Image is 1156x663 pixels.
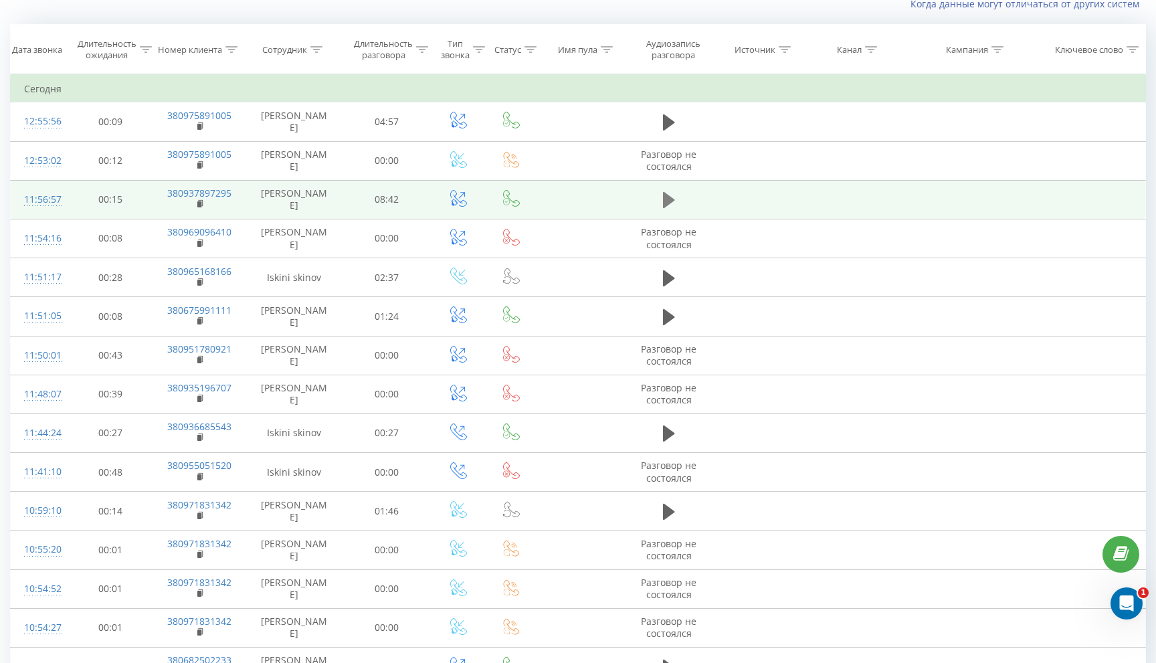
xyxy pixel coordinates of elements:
td: [PERSON_NAME] [245,219,343,258]
div: 10:59:10 [24,498,53,524]
div: 10:55:20 [24,537,53,563]
td: Iskini skinov [245,258,343,297]
td: 00:28 [66,258,154,297]
div: 11:50:01 [24,343,53,369]
td: 00:08 [66,297,154,336]
div: 10:54:52 [24,576,53,602]
td: 00:27 [66,413,154,452]
td: [PERSON_NAME] [245,569,343,608]
td: [PERSON_NAME] [245,297,343,336]
span: Разговор не состоялся [641,225,696,250]
td: 04:57 [343,102,431,141]
td: 00:12 [66,141,154,180]
span: Разговор не состоялся [641,537,696,562]
td: [PERSON_NAME] [245,531,343,569]
div: 11:41:10 [24,459,53,485]
div: 11:51:17 [24,264,53,290]
a: 380937897295 [167,187,231,199]
a: 380969096410 [167,225,231,238]
a: 380971831342 [167,576,231,589]
td: [PERSON_NAME] [245,608,343,647]
div: Дата звонка [12,44,62,56]
td: 00:09 [66,102,154,141]
td: [PERSON_NAME] [245,180,343,219]
td: 00:14 [66,492,154,531]
td: 00:27 [343,413,431,452]
div: 11:54:16 [24,225,53,252]
span: Разговор не состоялся [641,459,696,484]
iframe: Intercom live chat [1111,587,1143,620]
div: 11:48:07 [24,381,53,407]
a: 380936685543 [167,420,231,433]
td: 00:00 [343,141,431,180]
div: 12:55:56 [24,108,53,134]
td: 00:01 [66,608,154,647]
div: Кампания [946,44,988,56]
div: Канал [837,44,862,56]
td: 00:00 [343,219,431,258]
a: 380975891005 [167,148,231,161]
a: 380975891005 [167,109,231,122]
span: Разговор не состоялся [641,615,696,640]
div: 10:54:27 [24,615,53,641]
a: 380935196707 [167,381,231,394]
a: 380971831342 [167,498,231,511]
td: Сегодня [11,76,1146,102]
div: Номер клиента [158,44,222,56]
span: Разговор не состоялся [641,381,696,406]
div: 11:44:24 [24,420,53,446]
td: [PERSON_NAME] [245,141,343,180]
div: 11:56:57 [24,187,53,213]
div: Сотрудник [262,44,307,56]
td: Iskini skinov [245,413,343,452]
td: [PERSON_NAME] [245,492,343,531]
td: 00:00 [343,569,431,608]
td: [PERSON_NAME] [245,336,343,375]
div: Статус [494,44,521,56]
td: 00:00 [343,531,431,569]
div: Источник [735,44,775,56]
span: Разговор не состоялся [641,343,696,367]
span: Разговор не состоялся [641,576,696,601]
td: [PERSON_NAME] [245,375,343,413]
div: 11:51:05 [24,303,53,329]
td: 01:46 [343,492,431,531]
a: 380971831342 [167,615,231,628]
td: 08:42 [343,180,431,219]
div: Длительность ожидания [78,38,136,61]
td: 01:24 [343,297,431,336]
td: 00:00 [343,375,431,413]
td: Iskini skinov [245,453,343,492]
div: Аудиозапись разговора [639,38,708,61]
a: 380951780921 [167,343,231,355]
span: Разговор не состоялся [641,148,696,173]
td: 00:43 [66,336,154,375]
td: 00:01 [66,569,154,608]
td: 00:15 [66,180,154,219]
td: [PERSON_NAME] [245,102,343,141]
div: Тип звонка [441,38,470,61]
a: 380675991111 [167,304,231,316]
div: Имя пула [558,44,597,56]
td: 00:00 [343,453,431,492]
span: 1 [1138,587,1149,598]
a: 380955051520 [167,459,231,472]
td: 00:48 [66,453,154,492]
td: 00:00 [343,608,431,647]
div: 12:53:02 [24,148,53,174]
td: 02:37 [343,258,431,297]
a: 380971831342 [167,537,231,550]
div: Длительность разговора [354,38,413,61]
div: Ключевое слово [1055,44,1123,56]
a: 380965168166 [167,265,231,278]
td: 00:39 [66,375,154,413]
td: 00:08 [66,219,154,258]
td: 00:01 [66,531,154,569]
td: 00:00 [343,336,431,375]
